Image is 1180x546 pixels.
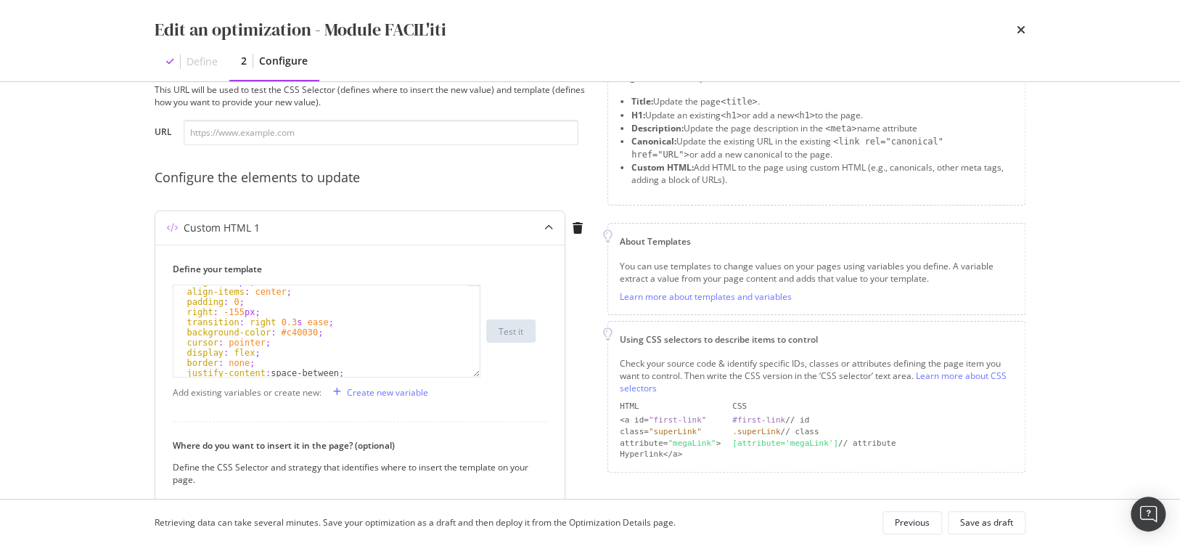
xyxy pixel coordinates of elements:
strong: Canonical: [631,135,676,147]
label: Where do you want to insert it in the page? (optional) [173,439,536,452]
strong: Title: [631,95,653,107]
div: Custom HTML 1 [184,221,260,235]
div: "megaLink" [668,439,716,448]
div: .superLink [732,427,780,436]
li: Update the page . [631,95,1013,108]
div: // id [732,415,1013,426]
li: Add HTML to the page using custom HTML (e.g., canonicals, other meta tags, adding a block of URLs). [631,161,1013,186]
div: Test it [499,325,523,338]
span: <title> [721,97,758,107]
li: Update an existing or add a new to the page. [631,109,1013,122]
span: <h1> [721,110,742,121]
div: Hyperlink</a> [620,449,721,460]
span: <link rel="canonical" href="URL"> [631,136,943,160]
div: CSS [732,401,1013,412]
div: Retrieving data can take several minutes. Save your optimization as a draft and then deploy it fr... [155,516,676,529]
strong: H1: [631,109,645,121]
li: Update the page description in the name attribute [631,122,1013,135]
button: Test it [486,319,536,343]
div: attribute= > [620,438,721,449]
div: #first-link [732,415,785,425]
div: You can use templates to change values on your pages using variables you define. A variable extra... [620,260,1013,285]
div: // class [732,426,1013,438]
div: 2 [241,54,247,68]
div: <a id= [620,415,721,426]
label: Define your template [173,263,536,275]
li: Update the existing URL in the existing or add a new canonical to the page. [631,135,1013,161]
div: "first-link" [649,415,706,425]
button: Previous [882,511,942,534]
div: This URL will be used to test the CSS Selector (defines where to insert the new value) and templa... [155,83,590,108]
div: Define [187,54,218,69]
div: Configure [259,54,308,68]
div: HTML [620,401,721,412]
div: class= [620,426,721,438]
input: https://www.example.com [184,120,578,145]
a: Learn more about CSS selectors [620,370,1007,394]
div: // attribute [732,438,1013,449]
a: Learn more about templates and variables [620,290,792,303]
div: Define the CSS Selector and strategy that identifies where to insert the template on your page. [173,461,536,486]
div: Create new variable [347,386,428,399]
button: Create new variable [327,380,428,404]
label: URL [155,126,172,142]
div: Add existing variables or create new: [173,386,321,399]
div: [attribute='megaLink'] [732,439,838,448]
button: Save as draft [948,511,1025,534]
div: Using CSS selectors to describe items to control [620,333,1013,346]
div: Save as draft [960,516,1013,529]
span: <meta> [825,123,856,134]
div: Open Intercom Messenger [1131,497,1165,531]
div: About Templates [620,235,1013,248]
div: Configure the elements to update [155,168,590,187]
label: CSS Selector [173,498,536,510]
strong: Description: [631,122,684,134]
div: times [1017,17,1025,42]
div: Edit an optimization - Module FACIL'iti [155,17,446,42]
div: Check your source code & identify specific IDs, classes or attributes defining the page item you ... [620,357,1013,394]
strong: Custom HTML: [631,161,694,174]
div: "superLink" [649,427,702,436]
span: <h1> [794,110,815,121]
div: Previous [895,516,930,529]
